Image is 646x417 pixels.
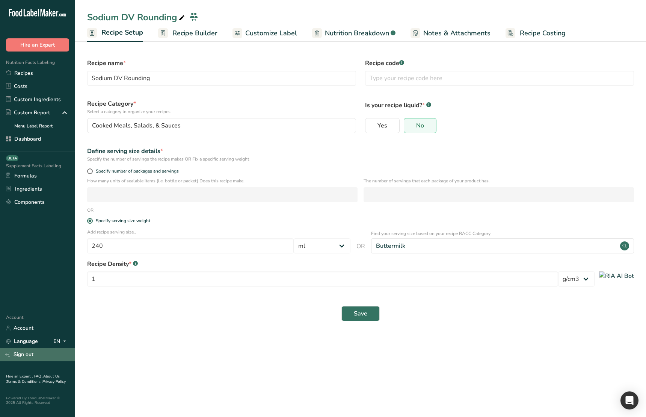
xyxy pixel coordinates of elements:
[53,337,69,346] div: EN
[87,99,356,115] label: Recipe Category
[520,28,566,38] span: Recipe Costing
[87,229,350,235] p: Add recipe serving size..
[87,24,143,42] a: Recipe Setup
[42,379,66,384] a: Privacy Policy
[6,374,33,379] a: Hire an Expert .
[92,121,181,130] span: Cooked Meals, Salads, & Sauces
[365,59,634,68] label: Recipe code
[6,379,42,384] a: Terms & Conditions .
[87,71,356,86] input: Type your recipe name here
[87,147,634,156] div: Define serving size details
[87,156,634,162] div: Specify the number of servings the recipe makes OR Fix a specific serving weight
[376,241,405,250] div: Buttermilk
[232,25,297,42] a: Customize Label
[87,271,558,287] input: Type your density here
[87,238,294,253] input: Type your serving size here
[245,28,297,38] span: Customize Label
[96,218,150,224] div: Specify serving size weight
[83,207,98,214] div: OR
[87,118,356,133] button: Cooked Meals, Salads, & Sauces
[411,25,491,42] a: Notes & Attachments
[101,27,143,38] span: Recipe Setup
[506,25,566,42] a: Recipe Costing
[6,335,38,348] a: Language
[423,28,491,38] span: Notes & Attachments
[87,108,356,115] p: Select a category to organize your recipes
[172,28,217,38] span: Recipe Builder
[87,11,186,24] div: Sodium DV Rounding
[354,309,367,318] span: Save
[371,230,634,237] p: Find your serving size based on your recipe RACC Category
[6,396,69,405] div: Powered By FoodLabelMaker © 2025 All Rights Reserved
[341,306,380,321] button: Save
[6,38,69,52] button: Hire an Expert
[93,168,179,174] span: Specify number of packages and servings
[312,25,395,42] a: Nutrition Breakdown
[416,122,424,129] span: No
[356,242,365,251] span: OR
[325,28,389,38] span: Nutrition Breakdown
[87,177,358,184] p: How many units of sealable items (i.e. bottle or packet) Does this recipe make.
[6,155,18,161] div: BETA
[620,391,638,409] div: Open Intercom Messenger
[87,259,634,268] div: Recipe Density
[599,271,634,281] img: RIA AI Bot
[377,122,387,129] span: Yes
[87,59,356,68] label: Recipe name
[34,374,43,379] a: FAQ .
[365,71,634,86] input: Type your recipe code here
[6,109,50,117] div: Custom Report
[158,25,217,42] a: Recipe Builder
[364,177,634,184] p: The number of servings that each package of your product has.
[6,374,60,384] a: About Us .
[365,99,634,110] p: Is your recipe liquid?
